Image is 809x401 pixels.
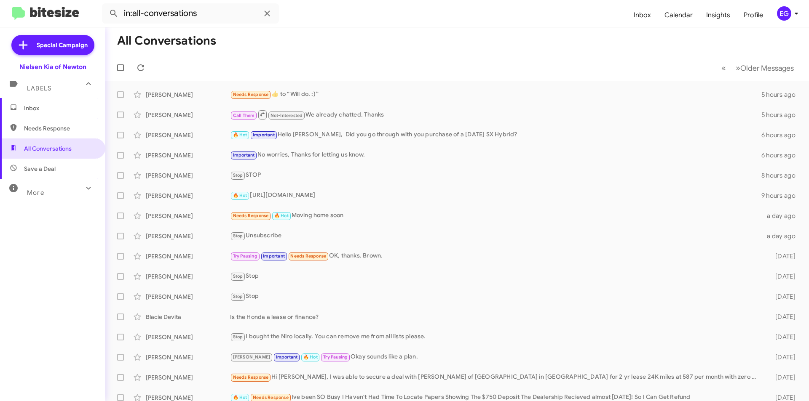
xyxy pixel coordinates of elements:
[233,233,243,239] span: Stop
[233,334,243,340] span: Stop
[27,189,44,197] span: More
[777,6,791,21] div: EG
[146,333,230,341] div: [PERSON_NAME]
[717,59,799,77] nav: Page navigation example
[230,130,761,140] div: Hello [PERSON_NAME], Did you go through with you purchase of a [DATE] SX Hybrid?
[233,132,247,138] span: 🔥 Hot
[716,59,731,77] button: Previous
[230,90,761,99] div: ​👍​ to “ Will do. :) ”
[146,252,230,260] div: [PERSON_NAME]
[146,212,230,220] div: [PERSON_NAME]
[146,353,230,361] div: [PERSON_NAME]
[233,193,247,198] span: 🔥 Hot
[770,6,800,21] button: EG
[146,232,230,240] div: [PERSON_NAME]
[230,372,762,382] div: Hi [PERSON_NAME], I was able to secure a deal with [PERSON_NAME] of [GEOGRAPHIC_DATA] in [GEOGRAP...
[233,294,243,299] span: Stop
[762,333,802,341] div: [DATE]
[146,111,230,119] div: [PERSON_NAME]
[271,113,303,118] span: Not-Interested
[230,292,762,301] div: Stop
[761,111,802,119] div: 5 hours ago
[731,59,799,77] button: Next
[233,354,271,360] span: [PERSON_NAME]
[37,41,88,49] span: Special Campaign
[230,211,762,220] div: Moving home soon
[27,85,51,92] span: Labels
[230,251,762,261] div: OK, thanks. Brown.
[102,3,279,24] input: Search
[24,144,72,153] span: All Conversations
[323,354,348,360] span: Try Pausing
[233,113,255,118] span: Call Them
[762,313,802,321] div: [DATE]
[761,191,802,200] div: 9 hours ago
[762,272,802,281] div: [DATE]
[146,131,230,139] div: [PERSON_NAME]
[230,170,761,180] div: STOP
[146,90,230,99] div: [PERSON_NAME]
[274,213,289,218] span: 🔥 Hot
[233,213,269,218] span: Needs Response
[263,253,285,259] span: Important
[24,165,56,173] span: Save a Deal
[146,272,230,281] div: [PERSON_NAME]
[290,253,326,259] span: Needs Response
[146,191,230,200] div: [PERSON_NAME]
[762,232,802,240] div: a day ago
[762,373,802,382] div: [DATE]
[740,64,794,73] span: Older Messages
[230,109,761,120] div: We already chatted. Thanks
[303,354,318,360] span: 🔥 Hot
[230,352,762,362] div: Okay sounds like a plan.
[230,313,762,321] div: Is the Honda a lease or finance?
[721,63,726,73] span: «
[230,332,762,342] div: I bought the Niro locally. You can remove me from all lists please.
[233,274,243,279] span: Stop
[761,90,802,99] div: 5 hours ago
[117,34,216,48] h1: All Conversations
[253,395,289,400] span: Needs Response
[230,150,761,160] div: No worries, Thanks for letting us know.
[762,353,802,361] div: [DATE]
[146,292,230,301] div: [PERSON_NAME]
[233,395,247,400] span: 🔥 Hot
[253,132,275,138] span: Important
[146,151,230,159] div: [PERSON_NAME]
[736,63,740,73] span: »
[627,3,658,27] a: Inbox
[230,191,761,200] div: [URL][DOMAIN_NAME]
[762,292,802,301] div: [DATE]
[146,313,230,321] div: Blacie Devita
[24,124,96,133] span: Needs Response
[761,131,802,139] div: 6 hours ago
[19,63,86,71] div: Nielsen Kia of Newton
[146,171,230,180] div: [PERSON_NAME]
[761,171,802,180] div: 8 hours ago
[762,252,802,260] div: [DATE]
[146,373,230,382] div: [PERSON_NAME]
[230,231,762,241] div: Unsubscribe
[762,212,802,220] div: a day ago
[24,104,96,112] span: Inbox
[233,92,269,97] span: Needs Response
[699,3,737,27] a: Insights
[761,151,802,159] div: 6 hours ago
[233,152,255,158] span: Important
[658,3,699,27] a: Calendar
[11,35,94,55] a: Special Campaign
[233,253,257,259] span: Try Pausing
[233,374,269,380] span: Needs Response
[276,354,298,360] span: Important
[230,271,762,281] div: Stop
[737,3,770,27] a: Profile
[233,173,243,178] span: Stop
